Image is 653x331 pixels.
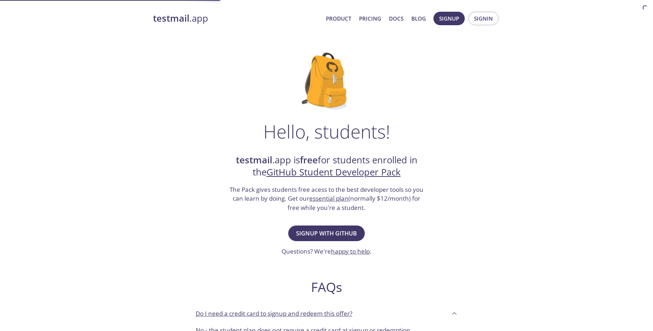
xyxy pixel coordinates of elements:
h2: .app is for students enrolled in the [229,154,425,179]
button: Signin [468,12,499,25]
button: Signup with GitHub [288,226,365,241]
p: Do I need a credit card to signup and redeem this offer? [196,309,352,318]
strong: free [300,154,318,166]
h2: FAQs [190,279,463,295]
h1: Hello, students! [263,121,390,142]
a: Pricing [359,14,381,23]
div: Do I need a credit card to signup and redeem this offer? [190,304,463,323]
h3: The Pack gives students free acess to the best developer tools so you can learn by doing. Get our... [229,185,425,212]
strong: testmail [236,154,272,166]
a: testmail.app [153,12,320,25]
a: essential plan [309,194,348,202]
a: Blog [411,14,426,23]
span: Signup with GitHub [296,228,357,238]
a: happy to help [331,247,370,255]
span: Signup [439,14,459,23]
button: Signup [433,12,465,25]
a: Product [326,14,351,23]
img: github-student-backpack.png [302,53,351,109]
a: GitHub Student Developer Pack [267,166,401,178]
a: Docs [389,14,404,23]
h3: Questions? We're . [281,247,372,256]
span: Signin [474,14,493,23]
strong: testmail [153,12,189,25]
